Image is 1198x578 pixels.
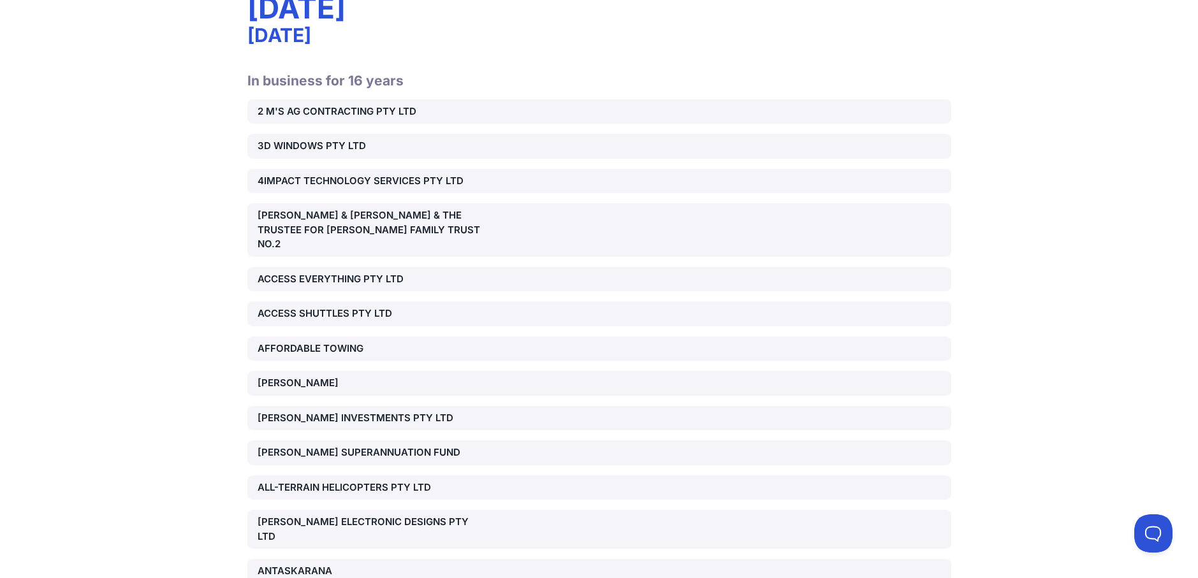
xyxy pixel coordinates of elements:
div: [DATE] [247,24,951,47]
div: [PERSON_NAME] INVESTMENTS PTY LTD [258,411,482,426]
div: [PERSON_NAME] [258,376,482,391]
div: 4IMPACT TECHNOLOGY SERVICES PTY LTD [258,174,482,189]
a: ALL-TERRAIN HELICOPTERS PTY LTD [247,475,951,500]
a: 3D WINDOWS PTY LTD [247,134,951,159]
a: [PERSON_NAME] [247,371,951,396]
div: AFFORDABLE TOWING [258,342,482,356]
div: [PERSON_NAME] & [PERSON_NAME] & THE TRUSTEE FOR [PERSON_NAME] FAMILY TRUST NO.2 [258,208,482,252]
a: [PERSON_NAME] & [PERSON_NAME] & THE TRUSTEE FOR [PERSON_NAME] FAMILY TRUST NO.2 [247,203,951,257]
div: 2 M'S AG CONTRACTING PTY LTD [258,105,482,119]
div: ACCESS EVERYTHING PTY LTD [258,272,482,287]
div: [PERSON_NAME] ELECTRONIC DESIGNS PTY LTD [258,515,482,544]
a: 4IMPACT TECHNOLOGY SERVICES PTY LTD [247,169,951,194]
div: 3D WINDOWS PTY LTD [258,139,482,154]
div: [PERSON_NAME] SUPERANNUATION FUND [258,445,482,460]
a: [PERSON_NAME] ELECTRONIC DESIGNS PTY LTD [247,510,951,549]
iframe: Toggle Customer Support [1134,514,1172,553]
div: ACCESS SHUTTLES PTY LTD [258,307,482,321]
h2: In business for 16 years [247,57,951,89]
a: ACCESS SHUTTLES PTY LTD [247,301,951,326]
div: ALL-TERRAIN HELICOPTERS PTY LTD [258,480,482,495]
a: [PERSON_NAME] INVESTMENTS PTY LTD [247,406,951,431]
a: ACCESS EVERYTHING PTY LTD [247,267,951,292]
a: AFFORDABLE TOWING [247,336,951,361]
a: [PERSON_NAME] SUPERANNUATION FUND [247,440,951,465]
a: 2 M'S AG CONTRACTING PTY LTD [247,99,951,124]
